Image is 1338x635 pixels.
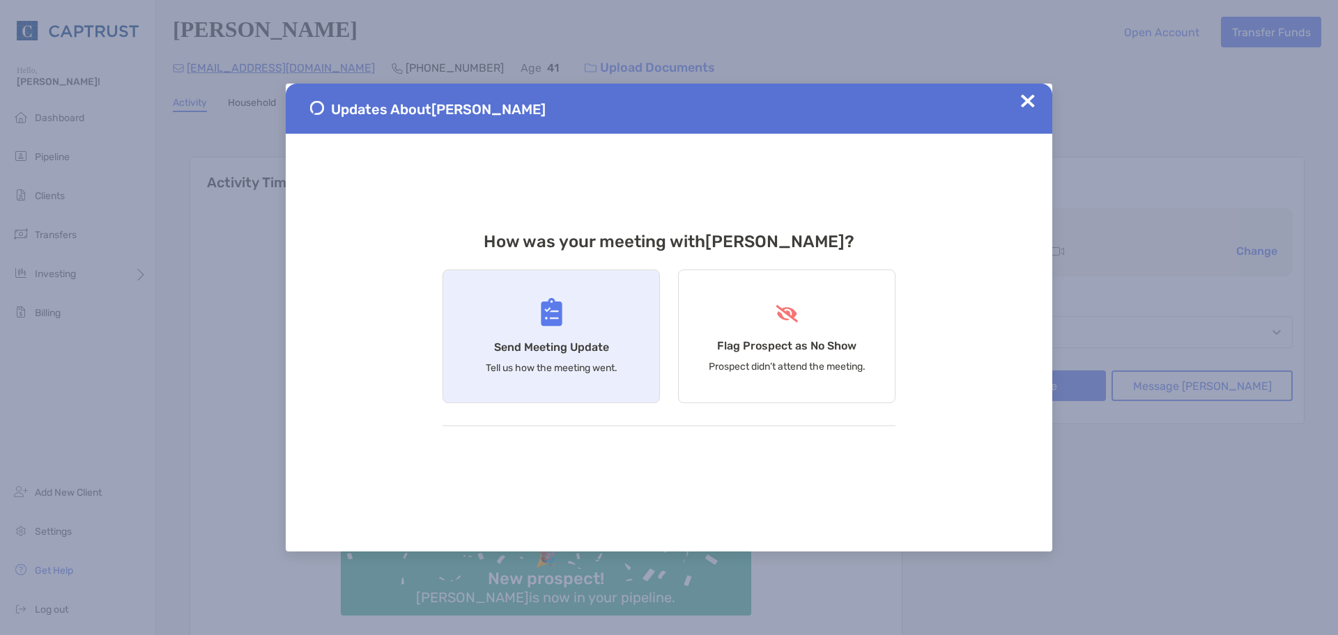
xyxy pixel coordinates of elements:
[717,339,856,352] h4: Flag Prospect as No Show
[709,361,866,373] p: Prospect didn’t attend the meeting.
[494,340,609,354] h4: Send Meeting Update
[443,232,895,251] h3: How was your meeting with [PERSON_NAME] ?
[541,298,562,327] img: Send Meeting Update
[774,305,800,322] img: Flag Prospect as No Show
[310,101,324,115] img: Send Meeting Update 1
[1021,94,1035,108] img: Close Updates Zoe
[486,362,617,374] p: Tell us how the meeting went.
[331,101,546,118] span: Updates About [PERSON_NAME]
